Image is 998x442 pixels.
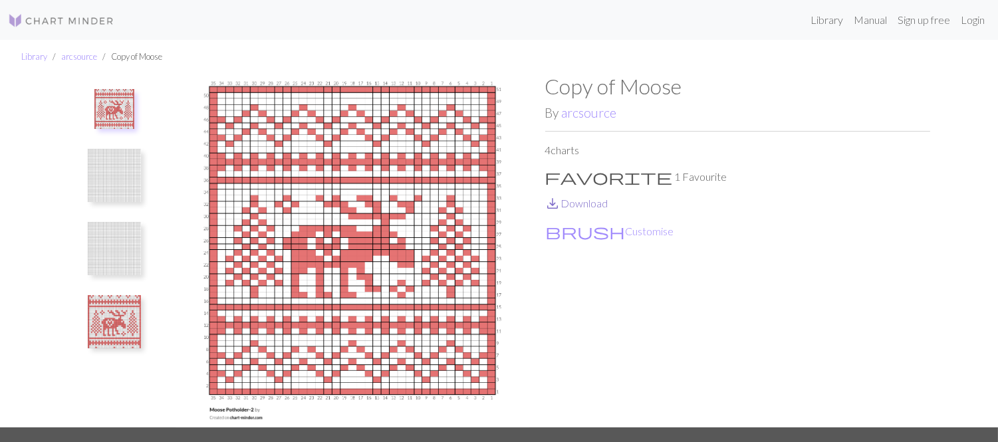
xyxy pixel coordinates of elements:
img: Logo [8,13,114,29]
a: Library [21,51,47,62]
i: Customise [546,223,626,239]
button: CustomiseCustomise [545,223,675,240]
i: Favourite [545,169,673,185]
img: Copy of Moose [88,222,141,275]
img: Copy of Moose Potholder-2 [88,295,141,348]
img: Moose Potholder-2 [160,74,545,427]
a: Library [805,7,848,33]
i: Download [545,195,561,211]
li: Copy of Moose [97,51,162,63]
a: Manual [848,7,892,33]
a: arcsource [61,51,97,62]
p: 4 charts [545,142,930,158]
span: save_alt [545,194,561,213]
a: Sign up free [892,7,955,33]
img: Moose Potholder-2 [94,89,134,129]
p: 1 Favourite [545,169,930,185]
h1: Copy of Moose [545,74,930,99]
h2: By [545,105,930,120]
a: DownloadDownload [545,197,608,209]
img: Copy of Moose [88,149,141,202]
a: Login [955,7,990,33]
span: brush [546,222,626,241]
a: arcsource [562,105,617,120]
span: favorite [545,167,673,186]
